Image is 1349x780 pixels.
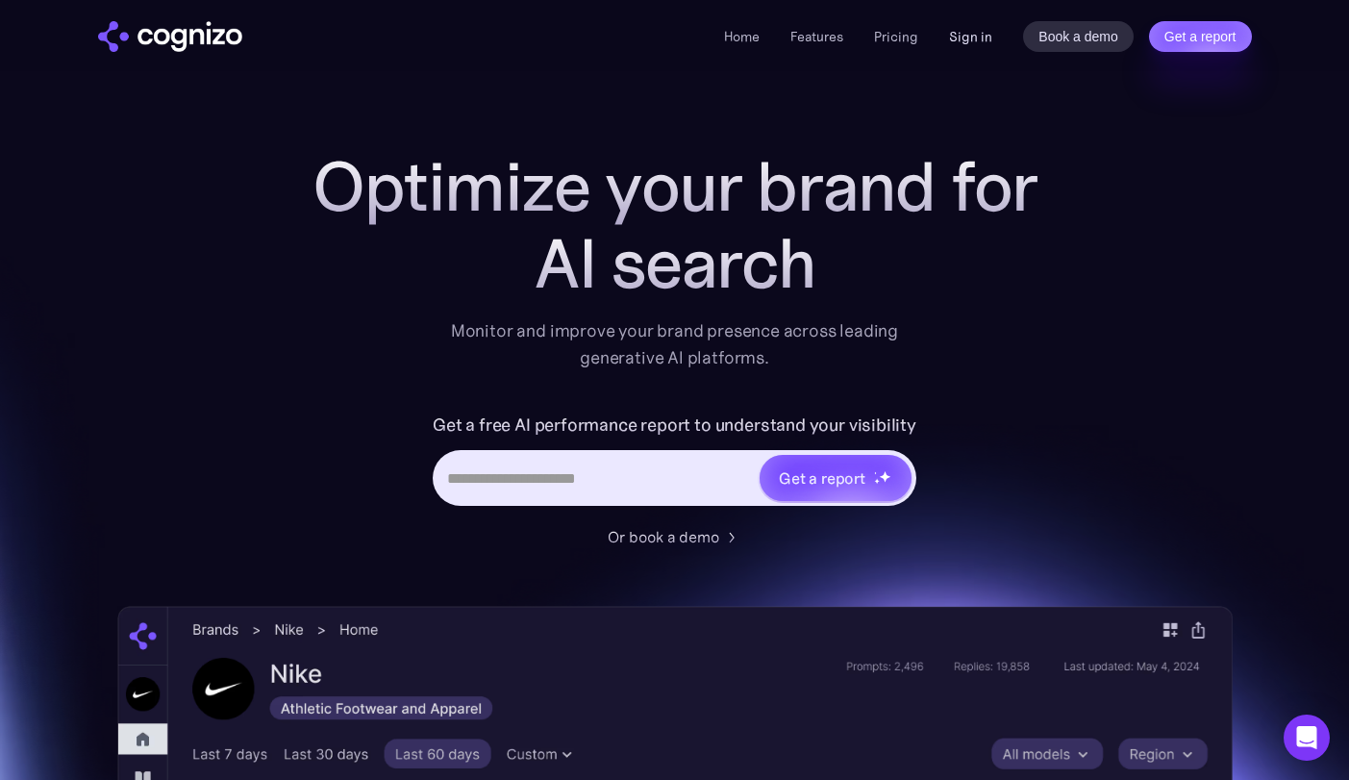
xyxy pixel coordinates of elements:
[290,148,1060,225] h1: Optimize your brand for
[874,471,877,474] img: star
[290,225,1060,302] div: AI search
[779,466,865,490] div: Get a report
[98,21,242,52] img: cognizo logo
[874,28,918,45] a: Pricing
[949,25,992,48] a: Sign in
[608,525,719,548] div: Or book a demo
[790,28,843,45] a: Features
[724,28,760,45] a: Home
[433,410,916,516] form: Hero URL Input Form
[1284,715,1330,761] div: Open Intercom Messenger
[608,525,742,548] a: Or book a demo
[433,410,916,440] label: Get a free AI performance report to understand your visibility
[874,478,881,485] img: star
[438,317,912,371] div: Monitor and improve your brand presence across leading generative AI platforms.
[1149,21,1252,52] a: Get a report
[758,453,913,503] a: Get a reportstarstarstar
[98,21,242,52] a: home
[1023,21,1134,52] a: Book a demo
[879,470,891,483] img: star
